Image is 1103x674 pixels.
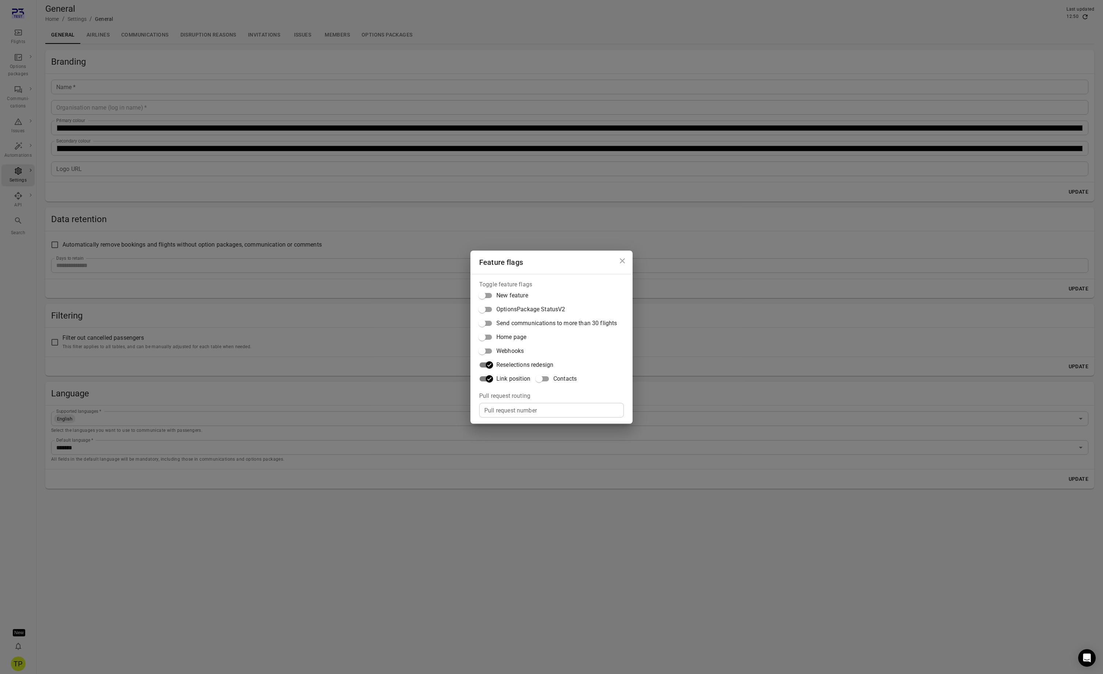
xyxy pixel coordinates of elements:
span: Reselections redesign [496,361,553,369]
span: Send communications to more than 30 flights [496,319,617,328]
span: Webhooks [496,347,524,355]
span: Home page [496,333,526,342]
span: Contacts [553,374,577,383]
span: Link position [496,374,530,383]
div: Open Intercom Messenger [1078,649,1096,667]
h2: Feature flags [470,251,633,274]
legend: Pull request routing [479,392,530,400]
span: New feature [496,291,528,300]
span: OptionsPackage StatusV2 [496,305,565,314]
legend: Toggle feature flags [479,280,532,289]
button: Close dialog [615,254,630,268]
